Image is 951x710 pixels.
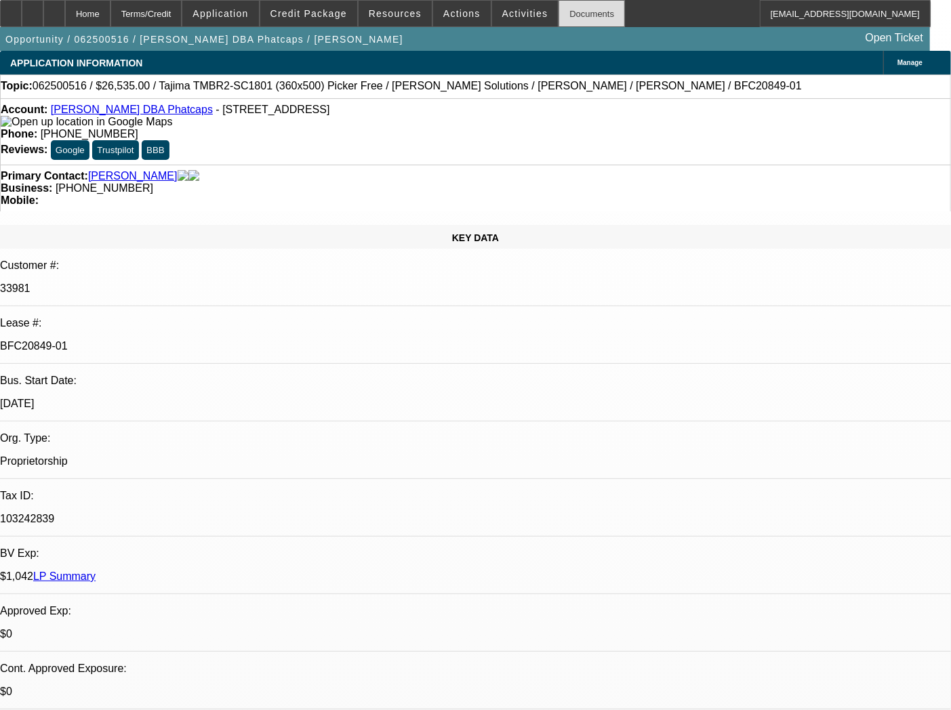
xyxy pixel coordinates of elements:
[56,182,153,194] span: [PHONE_NUMBER]
[33,570,96,582] a: LP Summary
[1,116,172,127] a: View Google Maps
[188,170,199,182] img: linkedin-icon.png
[92,140,138,160] button: Trustpilot
[369,8,422,19] span: Resources
[33,80,802,92] span: 062500516 / $26,535.00 / Tajima TMBR2-SC1801 (360x500) Picker Free / [PERSON_NAME] Solutions / [P...
[443,8,481,19] span: Actions
[270,8,347,19] span: Credit Package
[1,144,47,155] strong: Reviews:
[1,182,52,194] strong: Business:
[5,34,403,45] span: Opportunity / 062500516 / [PERSON_NAME] DBA Phatcaps / [PERSON_NAME]
[41,128,138,140] span: [PHONE_NUMBER]
[359,1,432,26] button: Resources
[193,8,248,19] span: Application
[452,232,499,243] span: KEY DATA
[88,170,178,182] a: [PERSON_NAME]
[502,8,548,19] span: Activities
[1,128,37,140] strong: Phone:
[1,170,88,182] strong: Primary Contact:
[182,1,258,26] button: Application
[260,1,357,26] button: Credit Package
[897,59,923,66] span: Manage
[1,104,47,115] strong: Account:
[51,104,213,115] a: [PERSON_NAME] DBA Phatcaps
[492,1,559,26] button: Activities
[51,140,89,160] button: Google
[10,58,142,68] span: APPLICATION INFORMATION
[1,80,33,92] strong: Topic:
[178,170,188,182] img: facebook-icon.png
[216,104,329,115] span: - [STREET_ADDRESS]
[142,140,169,160] button: BBB
[1,116,172,128] img: Open up location in Google Maps
[860,26,929,49] a: Open Ticket
[1,194,39,206] strong: Mobile:
[433,1,491,26] button: Actions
